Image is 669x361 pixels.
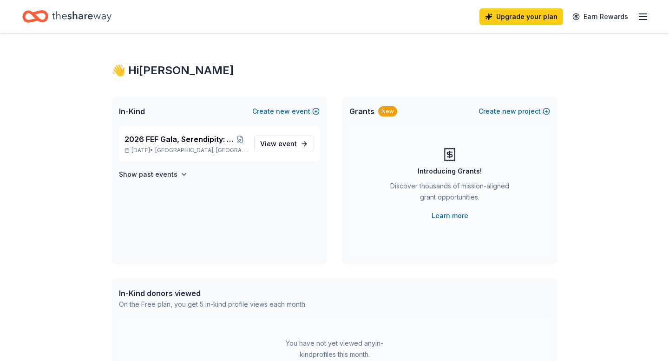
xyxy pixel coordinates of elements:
div: On the Free plan, you get 5 in-kind profile views each month. [119,299,307,310]
a: Upgrade your plan [479,8,563,25]
div: You have not yet viewed any in-kind profiles this month. [276,338,393,360]
div: 👋 Hi [PERSON_NAME] [111,63,557,78]
div: New [378,106,397,116]
span: 2026 FEF Gala, Serendipity: A Sweet Escape [125,134,234,145]
button: Show past events [119,169,188,180]
span: View [260,138,297,149]
a: View event [254,135,314,152]
button: Createnewproject [479,106,550,117]
h4: Show past events [119,169,177,180]
span: event [278,140,297,148]
span: In-Kind [119,106,145,117]
div: Discover thousands of mission-aligned grant opportunities. [387,180,513,206]
a: Earn Rewards [567,8,634,25]
div: Introducing Grants! [418,166,482,177]
a: Home [22,6,111,27]
p: [DATE] • [125,147,247,154]
a: Learn more [432,210,468,221]
span: new [276,106,290,117]
span: new [502,106,516,117]
span: [GEOGRAPHIC_DATA], [GEOGRAPHIC_DATA] [155,147,247,154]
span: Grants [349,106,374,117]
div: In-Kind donors viewed [119,288,307,299]
button: Createnewevent [252,106,320,117]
